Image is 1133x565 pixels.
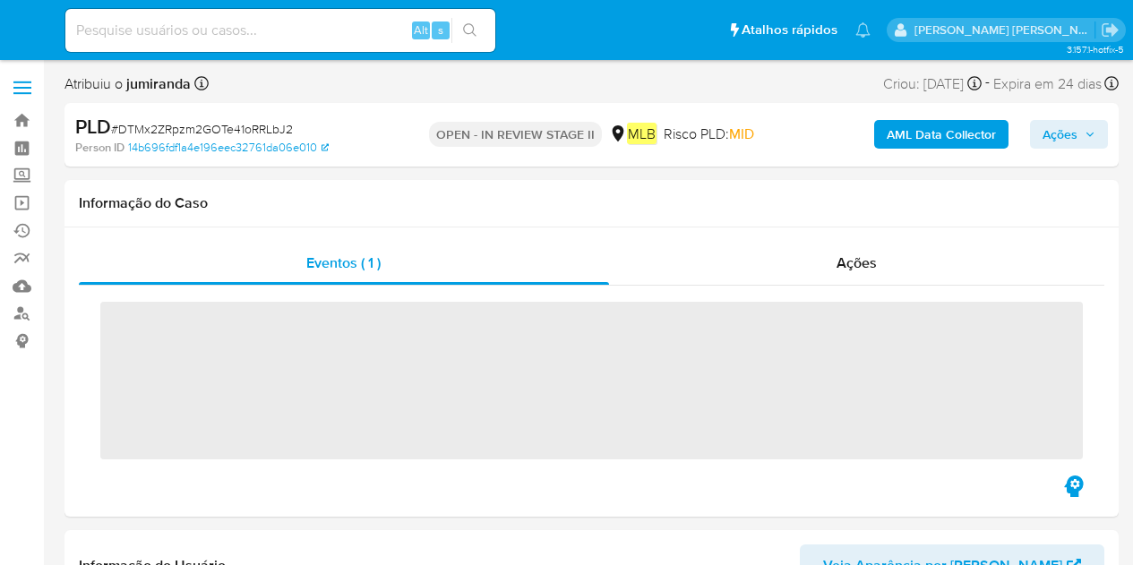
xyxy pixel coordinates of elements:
span: Atalhos rápidos [742,21,837,39]
button: Ações [1030,120,1108,149]
em: MLB [627,123,657,144]
span: Risco PLD: [664,124,754,144]
span: ‌ [100,302,1083,459]
h1: Informação do Caso [79,194,1104,212]
a: 14b696fdf1a4e196eec32761da06e010 [128,140,329,156]
span: MID [729,124,754,144]
b: jumiranda [123,73,191,94]
span: Eventos ( 1 ) [306,253,381,273]
span: s [438,21,443,39]
button: AML Data Collector [874,120,1009,149]
span: Alt [414,21,428,39]
span: Ações [1043,120,1077,149]
p: OPEN - IN REVIEW STAGE II [429,122,602,147]
span: Ações [837,253,877,273]
input: Pesquise usuários ou casos... [65,19,495,42]
b: AML Data Collector [887,120,996,149]
button: search-icon [451,18,488,43]
span: Expira em 24 dias [993,74,1102,94]
a: Sair [1101,21,1120,39]
a: Notificações [855,22,871,38]
span: Atribuiu o [64,74,191,94]
span: # DTMx2ZRpzm2GOTe41oRRLbJ2 [111,120,293,138]
b: Person ID [75,140,124,156]
span: - [985,72,990,96]
div: Criou: [DATE] [883,72,982,96]
b: PLD [75,112,111,141]
p: juliane.miranda@mercadolivre.com [914,21,1095,39]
